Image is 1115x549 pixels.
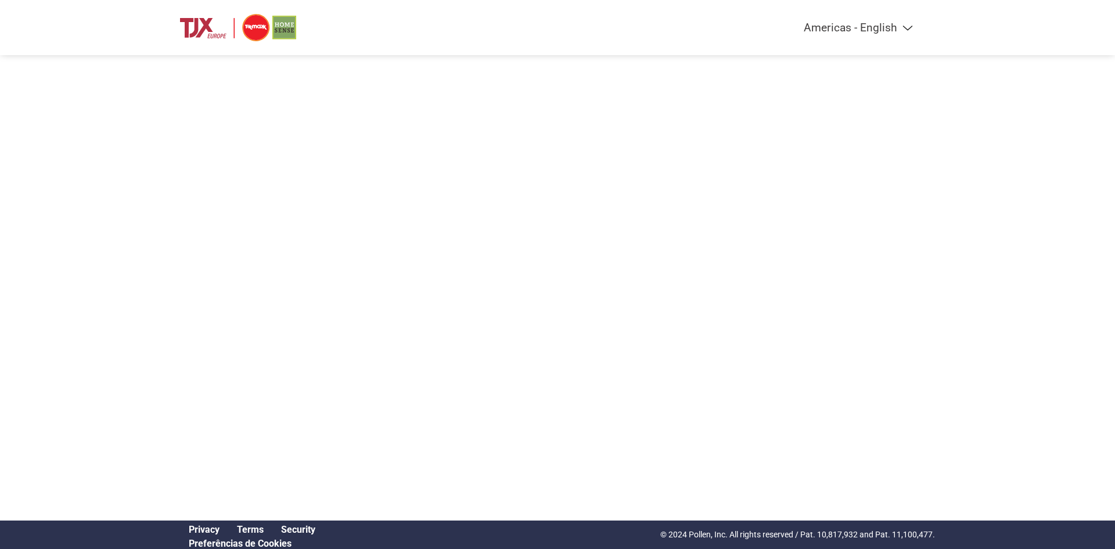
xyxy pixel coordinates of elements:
img: TJX Europe [180,12,296,44]
p: © 2024 Pollen, Inc. All rights reserved / Pat. 10,817,932 and Pat. 11,100,477. [660,529,935,541]
a: Privacy [189,524,220,535]
a: Cookie Preferences, opens a dedicated popup modal window [189,538,292,549]
a: Terms [237,524,264,535]
a: Security [281,524,315,535]
div: Open Cookie Preferences Modal [180,538,324,549]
